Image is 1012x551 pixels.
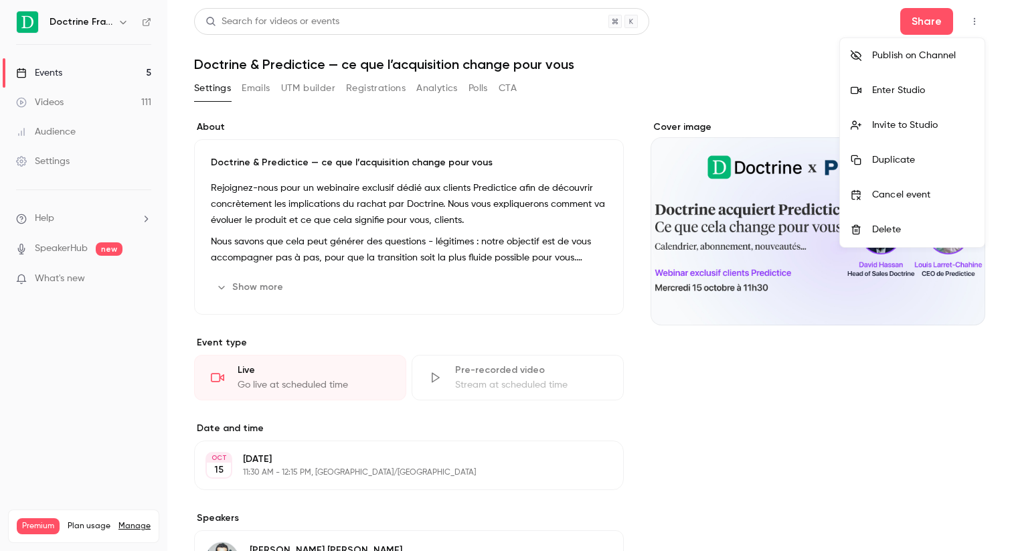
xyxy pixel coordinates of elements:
[872,153,974,167] div: Duplicate
[872,223,974,236] div: Delete
[872,119,974,132] div: Invite to Studio
[872,84,974,97] div: Enter Studio
[872,49,974,62] div: Publish on Channel
[872,188,974,202] div: Cancel event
